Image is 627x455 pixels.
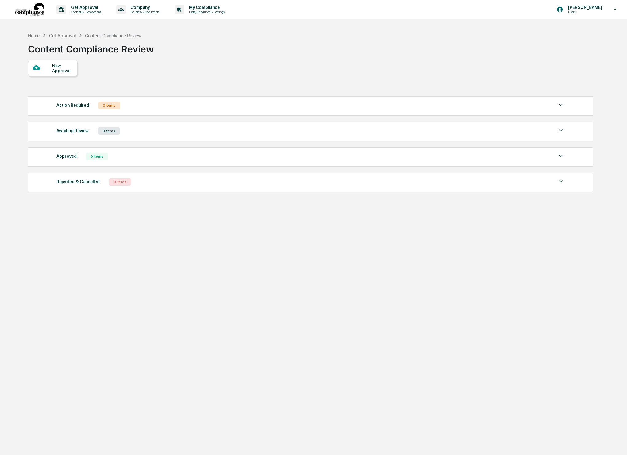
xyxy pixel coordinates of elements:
img: caret [557,101,564,109]
div: Content Compliance Review [85,33,141,38]
img: caret [557,127,564,134]
div: 0 Items [109,178,131,186]
img: caret [557,152,564,160]
div: Get Approval [49,33,76,38]
p: Data, Deadlines & Settings [184,10,228,14]
div: New Approval [52,63,73,73]
p: Users [563,10,605,14]
div: 0 Items [98,127,120,135]
div: Content Compliance Review [28,39,154,55]
img: caret [557,178,564,185]
p: My Compliance [184,5,228,10]
div: 0 Items [98,102,120,109]
p: Policies & Documents [126,10,162,14]
p: [PERSON_NAME] [563,5,605,10]
img: logo [15,3,44,17]
div: Action Required [56,101,89,109]
div: 0 Items [86,153,108,160]
div: Home [28,33,40,38]
div: Rejected & Cancelled [56,178,100,186]
div: Approved [56,152,77,160]
p: Company [126,5,162,10]
div: Awaiting Review [56,127,89,135]
p: Content & Transactions [66,10,104,14]
p: Get Approval [66,5,104,10]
